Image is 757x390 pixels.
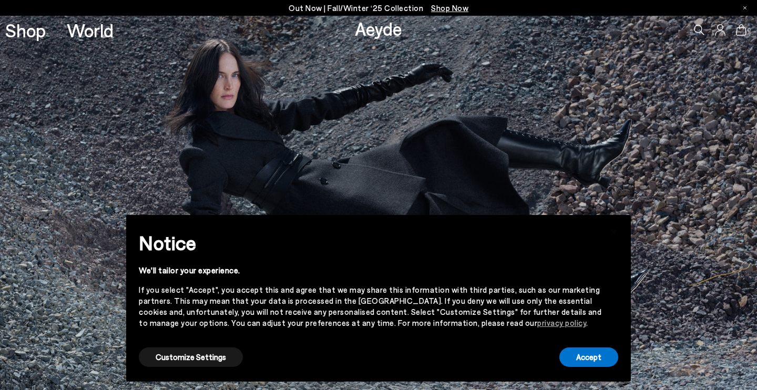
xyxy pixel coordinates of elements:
[67,21,114,39] a: World
[537,318,586,327] a: privacy policy
[736,24,746,36] a: 0
[139,229,601,256] h2: Notice
[601,218,627,243] button: Close this notice
[5,21,46,39] a: Shop
[559,347,618,367] button: Accept
[431,3,468,13] span: Navigate to /collections/new-in
[355,17,402,39] a: Aeyde
[289,2,468,15] p: Out Now | Fall/Winter ‘25 Collection
[610,223,618,238] span: ×
[139,284,601,329] div: If you select "Accept", you accept this and agree that we may share this information with third p...
[139,265,601,276] div: We'll tailor your experience.
[746,27,752,33] span: 0
[139,347,243,367] button: Customize Settings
